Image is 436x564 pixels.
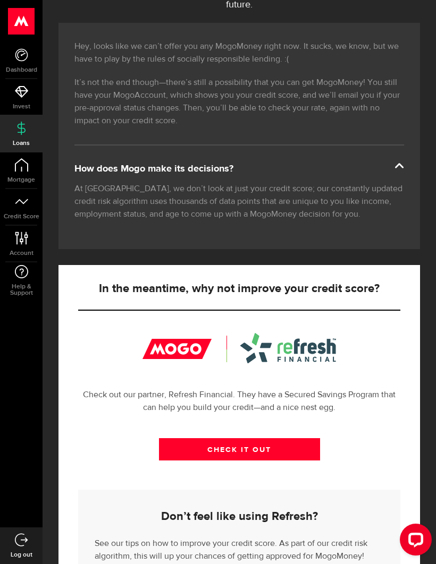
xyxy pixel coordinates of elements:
p: At [GEOGRAPHIC_DATA], we don’t look at just your credit score; our constantly updated credit risk... [74,183,404,221]
div: How does Mogo make its decisions? [74,163,404,175]
h5: In the meantime, why not improve your credit score? [78,283,400,295]
a: CHECK IT OUT [159,438,320,460]
h5: Don’t feel like using Refresh? [95,510,384,523]
p: It’s not the end though—there’s still a possibility that you can get MogoMoney! You still have yo... [74,76,404,127]
p: Hey, looks like we can’t offer you any MogoMoney right now. It sucks, we know, but we have to pla... [74,40,404,66]
p: See our tips on how to improve your credit score. As part of our credit risk algorithm, this will... [95,535,384,563]
iframe: LiveChat chat widget [391,519,436,564]
p: Check out our partner, Refresh Financial. They have a Secured Savings Program that can help you b... [78,389,400,414]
